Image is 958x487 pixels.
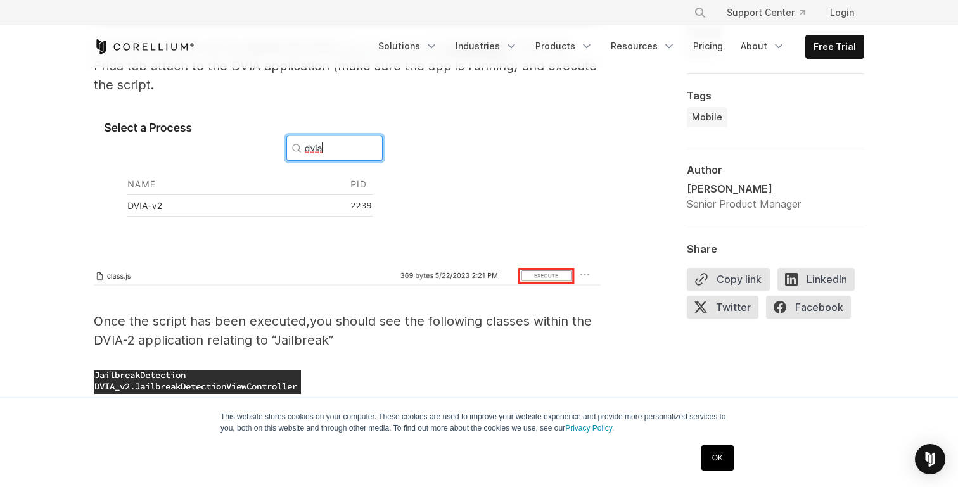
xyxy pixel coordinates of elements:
[687,196,801,212] div: Senior Product Manager
[448,35,525,58] a: Industries
[766,296,851,319] span: Facebook
[94,370,301,394] img: Screenshot 2023-05-22 at 2.42.57 PM
[371,35,864,59] div: Navigation Menu
[679,1,864,24] div: Navigation Menu
[306,313,310,329] span: ,
[94,39,195,54] a: Corellium Home
[692,111,722,123] span: Mobile
[689,1,712,24] button: Search
[687,268,770,291] button: Copy link
[687,163,864,176] div: Author
[777,268,862,296] a: LinkedIn
[686,35,731,58] a: Pricing
[94,313,592,348] span: you should see the following classes within the DVIA-2 application relating to “Jailbreak”
[806,35,864,58] a: Free Trial
[687,107,727,127] a: Mobile
[528,35,601,58] a: Products
[603,35,683,58] a: Resources
[565,424,614,433] a: Privacy Policy.
[687,296,766,324] a: Twitter
[220,411,738,434] p: This website stores cookies on your computer. These cookies are used to improve your website expe...
[777,268,855,291] span: LinkedIn
[717,1,815,24] a: Support Center
[687,181,801,196] div: [PERSON_NAME]
[766,296,859,324] a: Facebook
[371,35,445,58] a: Solutions
[687,89,864,102] div: Tags
[687,296,758,319] span: Twitter
[94,313,306,329] span: Once the script has been executed
[820,1,864,24] a: Login
[94,265,601,286] img: Screenshot 2023-05-22 at 2.41.23 PM
[733,35,793,58] a: About
[687,243,864,255] div: Share
[701,445,734,471] a: OK
[94,115,399,240] img: Selecting a process; DVIA-v2 application relating to "jailbreak"
[915,444,945,474] div: Open Intercom Messenger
